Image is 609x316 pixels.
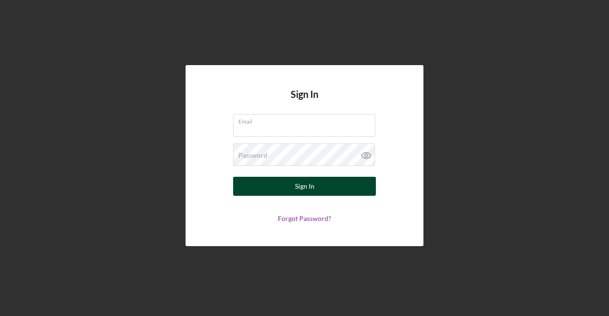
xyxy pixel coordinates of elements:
div: Sign In [295,177,314,196]
a: Forgot Password? [278,214,331,222]
label: Email [238,115,375,125]
label: Password [238,152,267,159]
h4: Sign In [291,89,318,114]
button: Sign In [233,177,376,196]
